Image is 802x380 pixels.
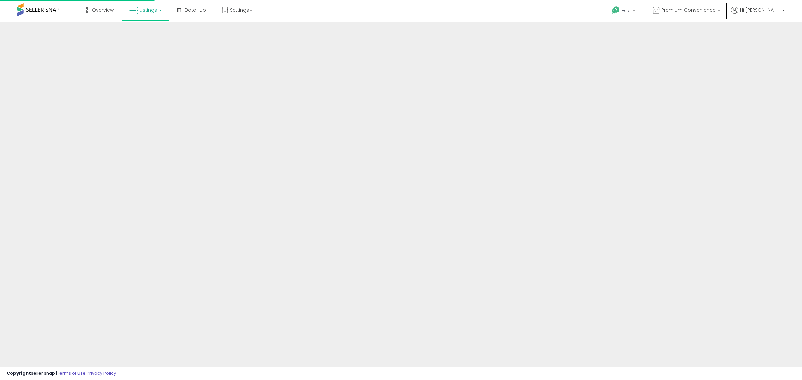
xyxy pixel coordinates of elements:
[622,8,631,13] span: Help
[731,7,785,22] a: Hi [PERSON_NAME]
[92,7,114,13] span: Overview
[661,7,716,13] span: Premium Convenience
[612,6,620,14] i: Get Help
[185,7,206,13] span: DataHub
[607,1,642,22] a: Help
[740,7,780,13] span: Hi [PERSON_NAME]
[140,7,157,13] span: Listings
